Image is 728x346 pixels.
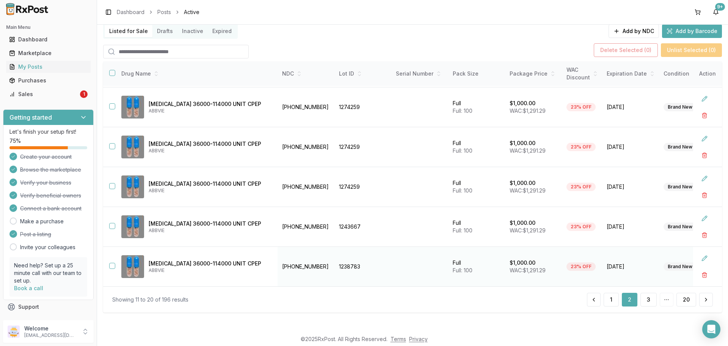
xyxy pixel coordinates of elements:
[149,180,271,188] p: [MEDICAL_DATA] 36000-114000 UNIT CPEP
[208,25,236,37] button: Expired
[334,167,391,207] td: 1274259
[566,262,596,271] div: 23% OFF
[664,262,697,271] div: Brand New
[448,87,505,127] td: Full
[24,325,77,332] p: Welcome
[149,100,271,108] p: [MEDICAL_DATA] 36000-114000 UNIT CPEP
[702,320,720,338] div: Open Intercom Messenger
[6,24,91,30] h2: Main Menu
[664,223,697,231] div: Brand New
[698,188,711,202] button: Delete
[149,140,271,148] p: [MEDICAL_DATA] 36000-114000 UNIT CPEP
[604,293,619,307] button: 1
[6,74,91,87] a: Purchases
[14,262,83,284] p: Need help? Set up a 25 minute call with our team to set up.
[334,247,391,287] td: 1238783
[510,227,546,234] span: WAC: $1,291.29
[664,103,697,111] div: Brand New
[510,147,546,154] span: WAC: $1,291.29
[607,263,654,270] span: [DATE]
[640,293,657,307] button: 3
[278,247,334,287] td: [PHONE_NUMBER]
[510,259,535,267] p: $1,000.00
[3,88,94,100] button: Sales1
[334,87,391,127] td: 1274259
[112,296,188,303] div: Showing 11 to 20 of 196 results
[20,205,82,212] span: Connect a bank account
[453,267,472,273] span: Full: 100
[698,251,711,265] button: Edit
[698,268,711,282] button: Delete
[278,167,334,207] td: [PHONE_NUMBER]
[149,267,271,273] p: ABBVIE
[9,77,88,84] div: Purchases
[391,336,406,342] a: Terms
[9,36,88,43] div: Dashboard
[121,255,144,278] img: Creon 36000-114000 UNIT CPEP
[448,127,505,167] td: Full
[24,332,77,338] p: [EMAIL_ADDRESS][DOMAIN_NAME]
[149,188,271,194] p: ABBVIE
[278,87,334,127] td: [PHONE_NUMBER]
[339,70,387,77] div: Lot ID
[20,231,51,238] span: Post a listing
[117,8,144,16] a: Dashboard
[105,25,152,37] button: Listed for Sale
[334,207,391,247] td: 1243667
[609,24,659,38] button: Add by NDC
[676,293,696,307] button: 20
[6,87,91,101] a: Sales1
[510,139,535,147] p: $1,000.00
[396,70,444,77] div: Serial Number
[149,108,271,114] p: ABBVIE
[566,103,596,111] div: 23% OFF
[149,228,271,234] p: ABBVIE
[121,136,144,158] img: Creon 36000-114000 UNIT CPEP
[566,223,596,231] div: 23% OFF
[177,25,208,37] button: Inactive
[664,143,697,151] div: Brand New
[453,187,472,194] span: Full: 100
[121,215,144,238] img: Creon 36000-114000 UNIT CPEP
[3,3,52,15] img: RxPost Logo
[3,314,94,327] button: Feedback
[662,24,722,38] button: Add by Barcode
[698,109,711,122] button: Delete
[510,179,535,187] p: $1,000.00
[566,143,596,151] div: 23% OFF
[9,137,21,145] span: 75 %
[9,128,87,136] p: Let's finish your setup first!
[453,147,472,154] span: Full: 100
[448,207,505,247] td: Full
[453,227,472,234] span: Full: 100
[659,62,716,86] th: Condition
[152,25,177,37] button: Drafts
[20,166,81,174] span: Browse the marketplace
[18,317,44,324] span: Feedback
[607,103,654,111] span: [DATE]
[510,187,546,194] span: WAC: $1,291.29
[121,175,144,198] img: Creon 36000-114000 UNIT CPEP
[409,336,428,342] a: Privacy
[453,107,472,114] span: Full: 100
[448,247,505,287] td: Full
[664,183,697,191] div: Brand New
[710,6,722,18] button: 9+
[80,90,88,98] div: 1
[622,293,637,307] button: 2
[278,207,334,247] td: [PHONE_NUMBER]
[3,74,94,87] button: Purchases
[566,183,596,191] div: 23% OFF
[9,90,78,98] div: Sales
[9,113,52,122] h3: Getting started
[20,243,75,251] a: Invite your colleagues
[121,96,144,118] img: Creon 36000-114000 UNIT CPEP
[607,143,654,151] span: [DATE]
[698,212,711,225] button: Edit
[121,70,271,77] div: Drug Name
[9,49,88,57] div: Marketplace
[607,70,654,77] div: Expiration Date
[607,223,654,231] span: [DATE]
